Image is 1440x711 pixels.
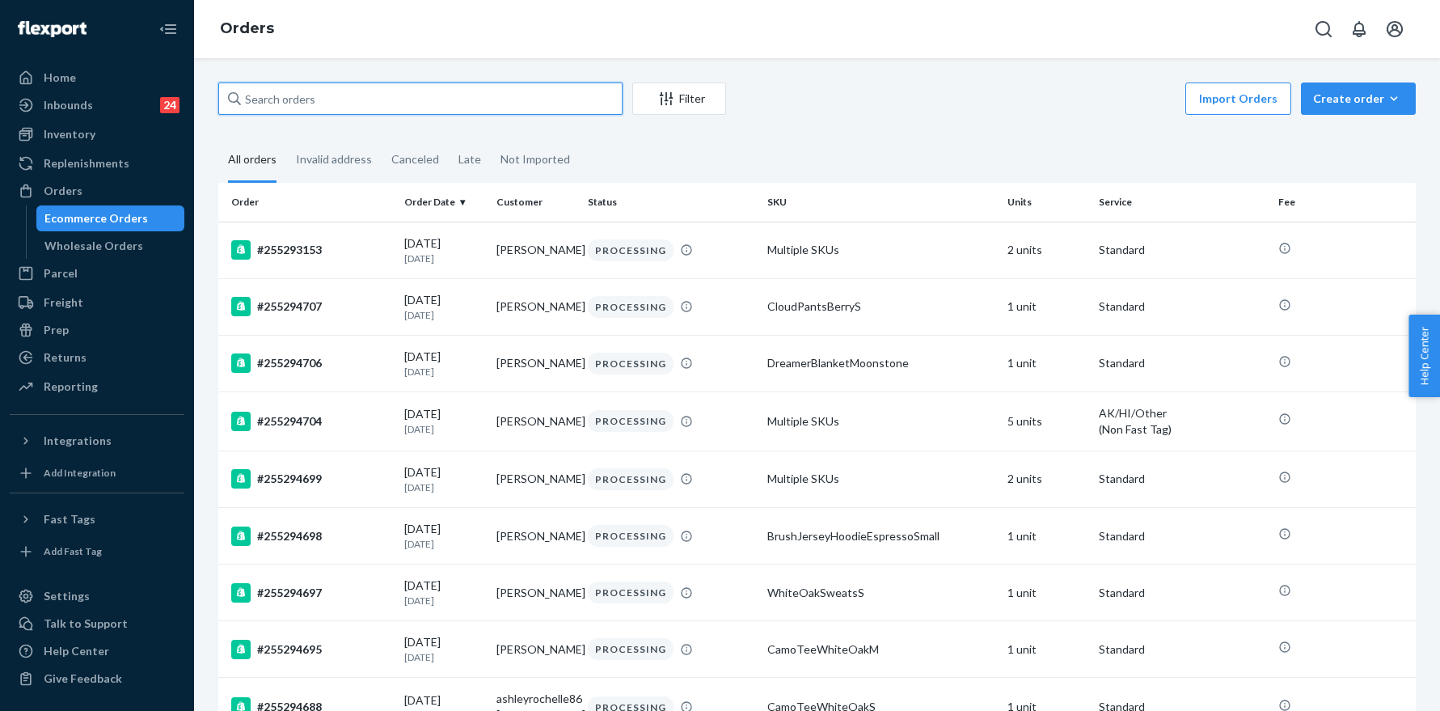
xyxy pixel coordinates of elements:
td: [PERSON_NAME] [490,621,582,678]
div: [DATE] [404,406,484,436]
td: [PERSON_NAME] [490,565,582,621]
div: PROCESSING [588,239,674,261]
a: Help Center [10,638,184,664]
p: [DATE] [404,594,484,607]
div: Give Feedback [44,671,122,687]
div: Late [458,138,481,180]
div: PROCESSING [588,525,674,547]
p: [DATE] [404,480,484,494]
div: Add Integration [44,466,116,480]
div: Settings [44,588,90,604]
div: [DATE] [404,521,484,551]
div: PROCESSING [588,353,674,375]
div: [DATE] [404,292,484,322]
div: [DATE] [404,464,484,494]
a: Orders [10,178,184,204]
input: Search orders [218,83,623,115]
td: 5 units [1001,391,1093,451]
div: #255294704 [231,412,391,431]
td: [PERSON_NAME] [490,451,582,507]
div: Fast Tags [44,511,95,527]
p: Standard [1099,298,1265,315]
div: Ecommerce Orders [44,210,148,226]
button: Open Search Box [1307,13,1340,45]
div: Freight [44,294,83,311]
div: Create order [1313,91,1404,107]
p: Standard [1099,585,1265,601]
th: Service [1092,183,1272,222]
div: All orders [228,138,277,183]
button: Give Feedback [10,666,184,692]
button: Create order [1301,83,1416,115]
p: Standard [1099,355,1265,371]
td: [PERSON_NAME] [490,508,582,565]
p: [DATE] [404,252,484,265]
div: Home [44,70,76,86]
a: Add Integration [10,460,184,486]
a: Add Fast Tag [10,539,184,565]
ol: breadcrumbs [207,6,287,53]
button: Open account menu [1379,13,1411,45]
a: Returns [10,345,184,370]
button: Filter [632,83,726,115]
p: [DATE] [404,365,484,379]
td: Multiple SKUs [761,451,1000,507]
td: [PERSON_NAME] [490,278,582,335]
div: CloudPantsBerryS [767,298,994,315]
a: Replenishments [10,150,184,176]
div: Customer [496,195,576,209]
div: Inbounds [44,97,93,113]
div: BrushJerseyHoodieEspressoSmall [767,528,994,544]
td: Multiple SKUs [761,222,1000,278]
td: [PERSON_NAME] [490,222,582,278]
div: WhiteOakSweatsS [767,585,994,601]
div: CamoTeeWhiteOakM [767,641,994,658]
button: Fast Tags [10,506,184,532]
div: #255294699 [231,469,391,489]
div: Help Center [44,643,109,659]
button: Integrations [10,428,184,454]
a: Wholesale Orders [36,233,185,259]
a: Prep [10,317,184,343]
p: [DATE] [404,537,484,551]
p: Standard [1099,242,1265,258]
a: Freight [10,290,184,315]
div: [DATE] [404,235,484,265]
a: Inbounds24 [10,92,184,118]
td: 1 unit [1001,565,1093,621]
div: [DATE] [404,634,484,664]
p: AK/HI/Other [1099,405,1265,421]
div: Invalid address [296,138,372,180]
a: Orders [220,19,274,37]
th: Status [581,183,761,222]
div: Reporting [44,379,98,395]
div: PROCESSING [588,410,674,432]
div: #255294698 [231,527,391,546]
a: Reporting [10,374,184,400]
div: Not Imported [500,138,570,180]
p: Standard [1099,641,1265,658]
div: PROCESSING [588,468,674,490]
div: PROCESSING [588,638,674,660]
div: Parcel [44,265,78,281]
td: 1 unit [1001,508,1093,565]
span: Help Center [1408,315,1440,397]
p: [DATE] [404,650,484,664]
div: #255294697 [231,583,391,603]
div: PROCESSING [588,582,674,603]
div: Returns [44,349,87,366]
th: Units [1001,183,1093,222]
td: [PERSON_NAME] [490,391,582,451]
div: PROCESSING [588,296,674,318]
th: Order Date [398,183,490,222]
p: Standard [1099,471,1265,487]
button: Open notifications [1343,13,1375,45]
a: Settings [10,583,184,609]
div: Integrations [44,433,112,449]
div: #255293153 [231,240,391,260]
div: Talk to Support [44,616,128,632]
div: #255294706 [231,353,391,373]
a: Talk to Support [10,611,184,637]
div: DreamerBlanketMoonstone [767,355,994,371]
a: Inventory [10,121,184,147]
